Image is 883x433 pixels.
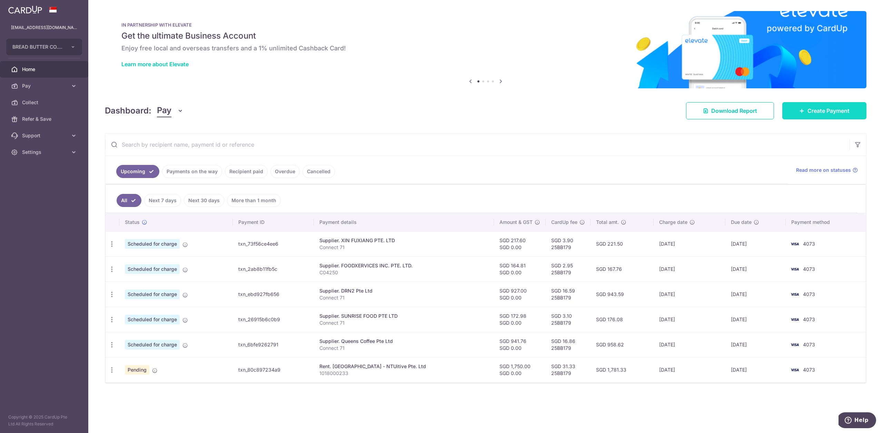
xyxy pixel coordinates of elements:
span: Support [22,132,68,139]
a: Payments on the way [162,165,222,178]
span: Scheduled for charge [125,289,180,299]
p: [EMAIL_ADDRESS][DOMAIN_NAME] [11,24,77,31]
td: txn_2ab8b11fb5c [233,256,314,282]
td: SGD 167.76 [591,256,654,282]
span: Home [22,66,68,73]
h5: Get the ultimate Business Account [121,30,850,41]
td: SGD 16.59 25BB179 [546,282,591,307]
span: 4073 [803,342,815,347]
img: Bank Card [788,341,802,349]
span: Scheduled for charge [125,340,180,350]
span: CardUp fee [551,219,577,226]
span: Due date [731,219,752,226]
td: [DATE] [654,357,725,382]
th: Payment ID [233,213,314,231]
span: Amount & GST [499,219,533,226]
img: CardUp [8,6,42,14]
td: [DATE] [654,231,725,256]
span: 4073 [803,266,815,272]
span: 4073 [803,367,815,373]
td: [DATE] [725,231,785,256]
span: Total amt. [596,219,619,226]
img: Bank Card [788,240,802,248]
a: Next 7 days [144,194,181,207]
td: SGD 941.76 SGD 0.00 [494,332,546,357]
button: BREAD BUTTER CO. PRIVATE LIMITED [6,39,82,55]
td: txn_73f56ce4ee6 [233,231,314,256]
a: Upcoming [116,165,159,178]
td: SGD 943.59 [591,282,654,307]
td: SGD 176.08 [591,307,654,332]
td: SGD 164.81 SGD 0.00 [494,256,546,282]
p: IN PARTNERSHIP WITH ELEVATE [121,22,850,28]
a: Cancelled [302,165,335,178]
span: Settings [22,149,68,156]
a: Create Payment [782,102,866,119]
span: Pay [22,82,68,89]
td: SGD 31.33 25BB179 [546,357,591,382]
img: Bank Card [788,315,802,324]
p: C04250 [319,269,488,276]
td: SGD 3.10 25BB179 [546,307,591,332]
a: Overdue [270,165,300,178]
th: Payment details [314,213,494,231]
input: Search by recipient name, payment id or reference [105,134,850,156]
th: Payment method [786,213,866,231]
a: Read more on statuses [796,167,858,174]
h6: Enjoy free local and overseas transfers and a 1% unlimited Cashback Card! [121,44,850,52]
img: Bank Card [788,366,802,374]
span: Scheduled for charge [125,315,180,324]
span: Collect [22,99,68,106]
p: Connect 71 [319,294,488,301]
span: Charge date [659,219,687,226]
td: SGD 2.95 25BB179 [546,256,591,282]
td: [DATE] [725,332,785,357]
div: Supplier. FOODXERVICES INC. PTE. LTD. [319,262,488,269]
span: Status [125,219,140,226]
a: Download Report [686,102,774,119]
span: Scheduled for charge [125,239,180,249]
p: Connect 71 [319,319,488,326]
iframe: Opens a widget where you can find more information [839,412,876,430]
td: SGD 217.60 SGD 0.00 [494,231,546,256]
td: txn_26915b6c0b9 [233,307,314,332]
td: SGD 1,781.33 [591,357,654,382]
td: SGD 172.98 SGD 0.00 [494,307,546,332]
td: SGD 927.00 SGD 0.00 [494,282,546,307]
div: Supplier. DRN2 Pte Ltd [319,287,488,294]
img: Bank Card [788,265,802,273]
td: txn_80c897234a9 [233,357,314,382]
span: Pay [157,104,171,117]
span: 4073 [803,241,815,247]
a: Learn more about Elevate [121,61,189,68]
span: 4073 [803,291,815,297]
span: Scheduled for charge [125,264,180,274]
img: Renovation banner [105,11,866,88]
td: [DATE] [654,282,725,307]
td: [DATE] [725,357,785,382]
td: SGD 16.86 25BB179 [546,332,591,357]
span: 4073 [803,316,815,322]
span: Download Report [711,107,757,115]
td: SGD 221.50 [591,231,654,256]
p: Connect 71 [319,345,488,352]
td: txn_6bfe9262791 [233,332,314,357]
div: Supplier. Queens Coffee Pte Ltd [319,338,488,345]
td: SGD 958.62 [591,332,654,357]
td: [DATE] [725,256,785,282]
td: [DATE] [654,307,725,332]
span: Create Payment [807,107,850,115]
a: All [117,194,141,207]
p: Connect 71 [319,244,488,251]
span: Read more on statuses [796,167,851,174]
button: Pay [157,104,183,117]
h4: Dashboard: [105,105,151,117]
div: Rent. [GEOGRAPHIC_DATA] - NTUitive Pte. Ltd [319,363,488,370]
td: [DATE] [654,256,725,282]
img: Bank Card [788,290,802,298]
td: [DATE] [725,307,785,332]
td: [DATE] [725,282,785,307]
td: txn_ebd927fb656 [233,282,314,307]
div: Supplier. SUNRISE FOOD PTE LTD [319,313,488,319]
